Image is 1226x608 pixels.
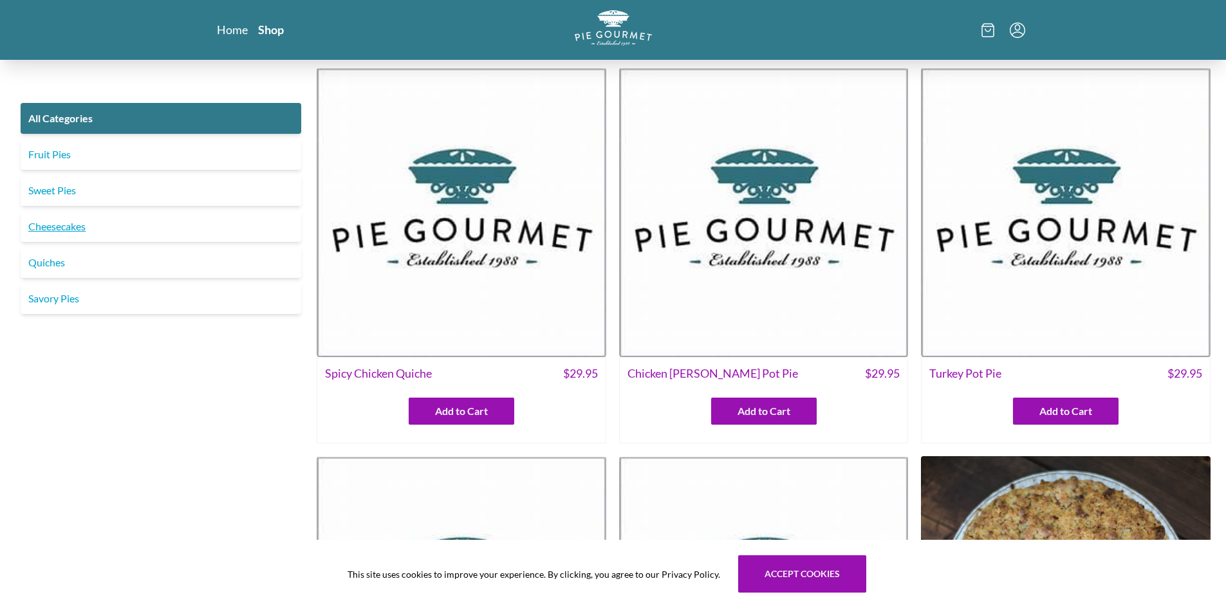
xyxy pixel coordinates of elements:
span: Spicy Chicken Quiche [325,365,432,382]
span: This site uses cookies to improve your experience. By clicking, you agree to our Privacy Policy. [348,567,720,581]
img: Spicy Chicken Quiche [317,68,606,357]
span: Chicken [PERSON_NAME] Pot Pie [627,365,798,382]
button: Add to Cart [409,398,514,425]
span: Turkey Pot Pie [929,365,1001,382]
img: logo [575,10,652,46]
button: Add to Cart [1013,398,1119,425]
span: $ 29.95 [563,365,598,382]
a: Shop [258,22,284,37]
span: Add to Cart [1039,403,1092,419]
button: Add to Cart [711,398,817,425]
span: $ 29.95 [865,365,900,382]
a: Cheesecakes [21,211,301,242]
img: Chicken Curry Pot Pie [619,68,909,357]
span: $ 29.95 [1167,365,1202,382]
a: Home [217,22,248,37]
button: Accept cookies [738,555,866,593]
span: Add to Cart [738,403,790,419]
a: Fruit Pies [21,139,301,170]
a: Sweet Pies [21,175,301,206]
a: Quiches [21,247,301,278]
button: Menu [1010,23,1025,38]
span: Add to Cart [435,403,488,419]
a: Savory Pies [21,283,301,314]
a: Logo [575,10,652,50]
img: Turkey Pot Pie [921,68,1211,357]
a: All Categories [21,103,301,134]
